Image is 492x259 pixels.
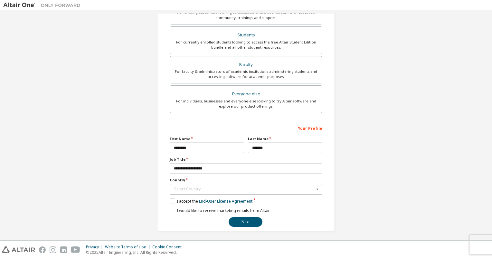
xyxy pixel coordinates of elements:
div: Cookie Consent [152,245,185,250]
img: youtube.svg [71,246,80,253]
label: I accept the [170,198,252,204]
div: For existing customers looking to access software downloads, HPC resources, community, trainings ... [174,10,318,20]
p: © 2025 Altair Engineering, Inc. All Rights Reserved. [86,250,185,255]
img: altair_logo.svg [2,246,35,253]
div: Faculty [174,60,318,69]
label: First Name [170,136,244,141]
img: facebook.svg [39,246,46,253]
div: For currently enrolled students looking to access the free Altair Student Edition bundle and all ... [174,40,318,50]
div: Your Profile [170,123,322,133]
div: Website Terms of Use [105,245,152,250]
div: For individuals, businesses and everyone else looking to try Altair software and explore our prod... [174,99,318,109]
img: Altair One [3,2,84,8]
div: Select Country [174,187,314,191]
div: Everyone else [174,90,318,99]
div: For faculty & administrators of academic institutions administering students and accessing softwa... [174,69,318,79]
img: linkedin.svg [60,246,67,253]
label: Job Title [170,157,322,162]
button: Next [229,217,262,227]
label: Country [170,177,322,183]
label: I would like to receive marketing emails from Altair [170,208,270,213]
div: Privacy [86,245,105,250]
label: Last Name [248,136,322,141]
a: End-User License Agreement [199,198,252,204]
div: Students [174,31,318,40]
img: instagram.svg [50,246,56,253]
